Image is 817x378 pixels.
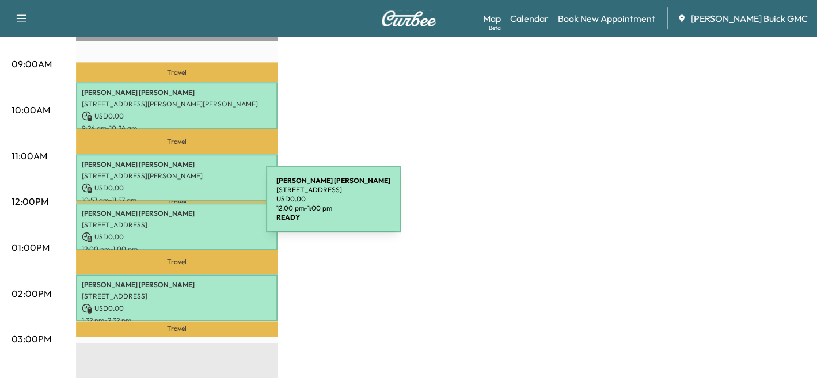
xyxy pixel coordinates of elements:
span: [PERSON_NAME] Buick GMC [691,12,808,25]
a: MapBeta [483,12,501,25]
p: 03:00PM [12,332,51,346]
p: [STREET_ADDRESS] [276,185,390,194]
p: Travel [76,321,278,337]
p: 12:00 pm - 1:00 pm [276,204,390,213]
p: 09:00AM [12,57,52,71]
a: Calendar [510,12,549,25]
p: [PERSON_NAME] [PERSON_NAME] [82,280,272,289]
p: Travel [76,129,278,154]
b: READY [276,213,300,222]
p: [STREET_ADDRESS][PERSON_NAME] [82,171,272,181]
p: [STREET_ADDRESS] [82,220,272,230]
p: 01:00PM [12,240,50,254]
p: [PERSON_NAME] [PERSON_NAME] [82,160,272,169]
p: 9:24 am - 10:24 am [82,124,272,133]
a: Book New Appointment [558,12,655,25]
div: Beta [489,24,501,32]
p: 11:00AM [12,149,47,163]
p: Travel [76,250,278,274]
img: Curbee Logo [381,10,436,26]
p: [STREET_ADDRESS] [82,292,272,301]
p: Travel [76,201,278,203]
p: 10:57 am - 11:57 am [82,196,272,205]
p: 12:00 pm - 1:00 pm [82,245,272,254]
p: USD 0.00 [82,111,272,121]
p: 02:00PM [12,287,51,300]
b: [PERSON_NAME] [PERSON_NAME] [276,176,390,185]
p: [PERSON_NAME] [PERSON_NAME] [82,209,272,218]
p: [STREET_ADDRESS][PERSON_NAME][PERSON_NAME] [82,100,272,109]
p: 12:00PM [12,194,48,208]
p: USD 0.00 [276,194,390,204]
p: USD 0.00 [82,303,272,314]
p: Travel [76,62,278,82]
p: [PERSON_NAME] [PERSON_NAME] [82,88,272,97]
p: USD 0.00 [82,183,272,193]
p: USD 0.00 [82,232,272,242]
p: 1:32 pm - 2:32 pm [82,316,272,325]
p: 10:00AM [12,103,50,117]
